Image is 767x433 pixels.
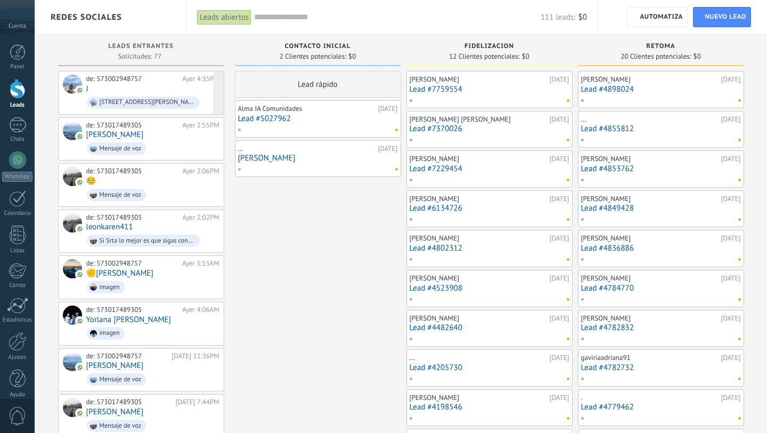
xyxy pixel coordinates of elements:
[51,12,122,22] span: Redes sociales
[581,354,719,362] div: gaviriaadriana91
[550,394,569,402] div: [DATE]
[86,177,96,186] a: ☺️
[581,323,741,332] a: Lead #4782832
[63,43,219,52] div: Leads Entrantes
[567,258,569,261] span: No hay nada asignado
[449,53,519,60] span: 12 Clientes potenciales:
[581,284,741,293] a: Lead #4784770
[410,164,569,173] a: Lead #7229454
[63,306,82,325] div: Yorlana De Olis
[410,155,547,163] div: [PERSON_NAME]
[581,75,719,84] div: [PERSON_NAME]
[238,105,376,113] div: Alma IA Comunidades
[197,10,251,25] div: Leads abiertos
[182,259,219,268] div: Ayer 5:13AM
[235,71,401,98] div: Lead rápido
[705,7,746,27] span: Nuevo lead
[86,398,172,406] div: de: 573017489305
[581,155,719,163] div: [PERSON_NAME]
[100,422,142,430] div: Mensaje de voz
[738,338,741,340] span: No hay nada asignado
[86,352,168,360] div: de: 573002948757
[86,259,178,268] div: de: 573002948757
[86,121,179,130] div: de: 573017489305
[410,85,569,94] a: Lead #7759554
[693,53,701,60] span: $0
[76,410,84,417] img: com.amocrm.amocrmwa.svg
[86,222,133,231] a: leonkaren411
[410,195,547,203] div: [PERSON_NAME]
[410,284,569,293] a: Lead #4523908
[581,244,741,253] a: Lead #4836886
[63,259,82,278] div: ✊Jorge Castro
[63,167,82,186] div: ☺️
[583,43,739,52] div: RETOMA
[86,315,171,324] a: Yorlana [PERSON_NAME]
[86,167,179,175] div: de: 573017489305
[567,139,569,141] span: No hay nada asignado
[581,314,719,323] div: [PERSON_NAME]
[76,179,84,186] img: com.amocrm.amocrmwa.svg
[76,133,84,140] img: com.amocrm.amocrmwa.svg
[550,195,569,203] div: [DATE]
[2,210,33,217] div: Calendario
[581,274,719,283] div: [PERSON_NAME]
[182,213,219,222] div: Ayer 2:02PM
[410,323,569,332] a: Lead #4482640
[567,298,569,301] span: No hay nada asignado
[550,354,569,362] div: [DATE]
[240,43,396,52] div: Contacto inicial
[118,53,161,60] span: Solicitudes: 77
[100,330,120,337] div: imagen
[550,314,569,323] div: [DATE]
[721,115,741,124] div: [DATE]
[522,53,529,60] span: $0
[581,195,719,203] div: [PERSON_NAME]
[2,247,33,254] div: Listas
[86,361,144,370] a: [PERSON_NAME]
[410,234,547,243] div: [PERSON_NAME]
[721,354,741,362] div: [DATE]
[721,274,741,283] div: [DATE]
[280,53,346,60] span: 2 Clientes potenciales:
[410,124,569,133] a: Lead #7370026
[76,86,84,94] img: com.amocrm.amocrmwa.svg
[410,204,569,213] a: Lead #6134726
[395,168,398,171] span: No hay nada asignado
[100,191,142,199] div: Mensaje de voz
[395,129,398,131] span: No hay nada asignado
[738,258,741,261] span: No hay nada asignado
[721,75,741,84] div: [DATE]
[567,218,569,221] span: No hay nada asignado
[410,403,569,412] a: Lead #4198546
[721,155,741,163] div: [DATE]
[86,75,179,83] div: de: 573002948757
[581,164,741,173] a: Lead #4853762
[378,105,398,113] div: [DATE]
[721,195,741,203] div: [DATE]
[2,102,33,109] div: Leads
[172,352,219,360] div: [DATE] 11:36PM
[627,7,688,27] a: Automatiza
[238,114,398,123] a: Lead #5027962
[86,84,88,93] a: J
[550,155,569,163] div: [DATE]
[86,269,153,278] a: ✊[PERSON_NAME]
[581,394,719,402] div: .
[410,75,547,84] div: [PERSON_NAME]
[621,53,691,60] span: 20 Clientes potenciales:
[738,139,741,141] span: No hay nada asignado
[567,378,569,380] span: No hay nada asignado
[100,376,142,383] div: Mensaje de voz
[2,63,33,70] div: Panel
[238,145,376,153] div: ...
[285,43,351,50] span: Contacto inicial
[410,363,569,372] a: Lead #4205730
[86,407,144,416] a: [PERSON_NAME]
[410,314,547,323] div: [PERSON_NAME]
[76,225,84,232] img: com.amocrm.amocrmwa.svg
[2,317,33,324] div: Estadísticas
[175,398,219,406] div: [DATE] 7:44PM
[581,85,741,94] a: Lead #4898024
[63,398,82,417] div: Lina Cas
